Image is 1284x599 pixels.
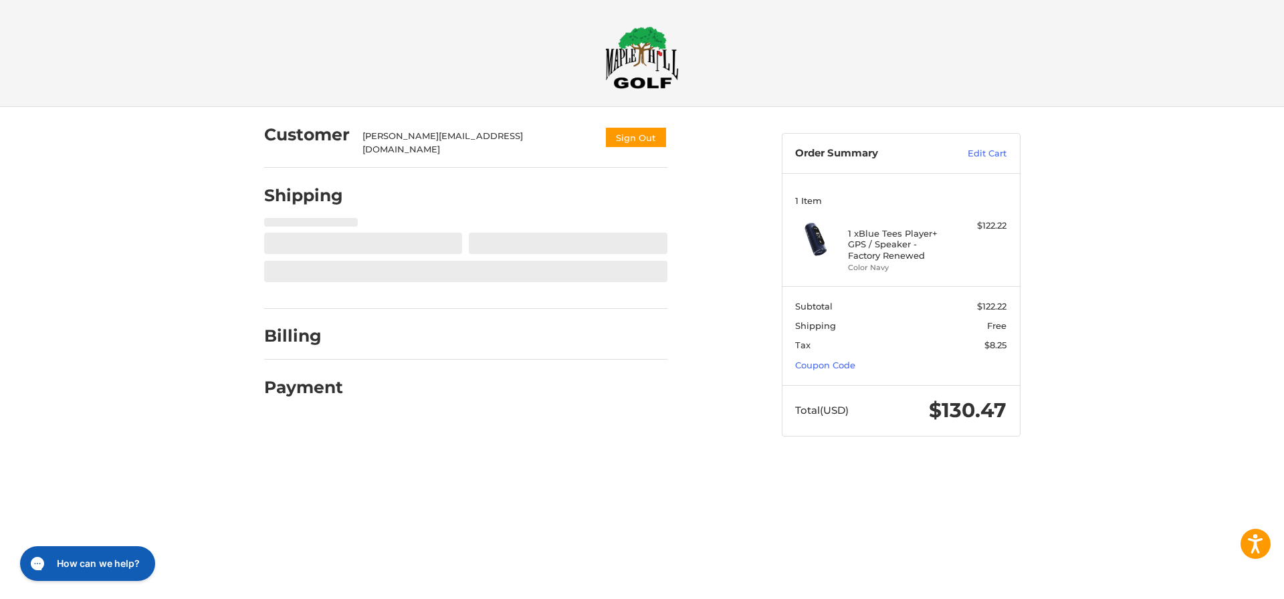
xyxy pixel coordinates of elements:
span: $130.47 [929,398,1006,423]
span: $122.22 [977,301,1006,312]
span: $8.25 [984,340,1006,350]
h4: 1 x Blue Tees Player+ GPS / Speaker - Factory Renewed [848,228,950,261]
iframe: Gorgias live chat messenger [13,542,159,586]
div: $122.22 [954,219,1006,233]
h3: 1 Item [795,195,1006,206]
span: Tax [795,340,811,350]
span: Shipping [795,320,836,331]
h3: Order Summary [795,147,939,160]
h2: Payment [264,377,343,398]
h2: Shipping [264,185,343,206]
div: [PERSON_NAME][EMAIL_ADDRESS][DOMAIN_NAME] [362,130,591,156]
a: Coupon Code [795,360,855,370]
span: Free [987,320,1006,331]
img: Maple Hill Golf [605,26,679,89]
h2: Billing [264,326,342,346]
li: Color Navy [848,262,950,273]
span: Total (USD) [795,404,849,416]
span: Subtotal [795,301,833,312]
a: Edit Cart [939,147,1006,160]
button: Sign Out [605,126,667,148]
h2: Customer [264,124,350,145]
